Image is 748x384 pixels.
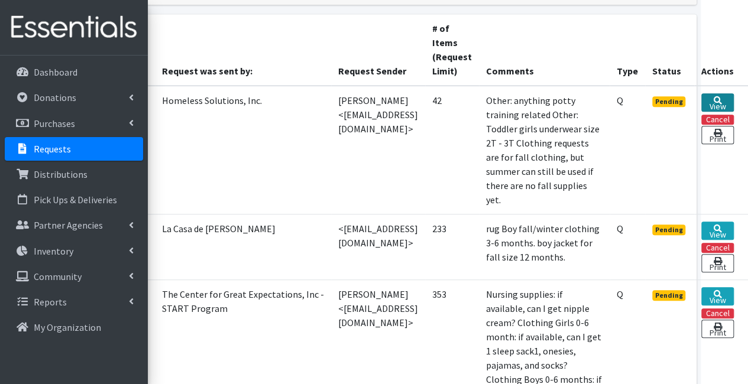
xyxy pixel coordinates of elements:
td: 233 [425,214,479,279]
a: View [701,287,734,305]
p: Donations [34,92,76,103]
a: Reports [5,290,143,314]
p: Partner Agencies [34,219,103,231]
a: Print [701,254,734,272]
p: Reports [34,296,67,308]
p: Pick Ups & Deliveries [34,194,117,206]
a: Requests [5,137,143,161]
p: Requests [34,143,71,155]
td: rug Boy fall/winter clothing 3-6 months. boy jacket for fall size 12 months. [479,214,610,279]
td: Homeless Solutions, Inc. [155,86,331,214]
a: View [701,222,734,240]
td: La Casa de [PERSON_NAME] [155,214,331,279]
a: Partner Agencies [5,213,143,237]
a: Community [5,265,143,288]
a: Donations [5,86,143,109]
p: Dashboard [34,66,77,78]
button: Cancel [701,115,734,125]
a: My Organization [5,315,143,339]
a: Dashboard [5,60,143,84]
th: Comments [479,14,610,86]
a: Inventory [5,239,143,263]
th: Request Sender [331,14,425,86]
button: Cancel [701,243,734,253]
p: Distributions [34,168,88,180]
td: [PERSON_NAME] <[EMAIL_ADDRESS][DOMAIN_NAME]> [331,86,425,214]
button: Cancel [701,308,734,318]
a: View [701,93,734,112]
a: Print [701,126,734,144]
span: Pending [652,224,686,235]
p: My Organization [34,321,101,333]
p: Community [34,271,82,282]
a: Pick Ups & Deliveries [5,188,143,211]
a: Distributions [5,162,143,186]
span: Pending [652,96,686,107]
td: <[EMAIL_ADDRESS][DOMAIN_NAME]> [331,214,425,279]
p: Inventory [34,245,73,257]
th: # of Items (Request Limit) [425,14,479,86]
abbr: Quantity [617,223,623,235]
th: Status [645,14,695,86]
span: Pending [652,290,686,301]
td: Other: anything potty training related Other: Toddler girls underwear size 2T - 3T Clothing reque... [479,86,610,214]
th: Request was sent by: [155,14,331,86]
abbr: Quantity [617,95,623,106]
a: Purchases [5,112,143,135]
td: 42 [425,86,479,214]
img: HumanEssentials [5,8,143,47]
abbr: Quantity [617,288,623,300]
a: Print [701,320,734,338]
p: Purchases [34,118,75,129]
th: Actions [694,14,748,86]
th: Type [610,14,645,86]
